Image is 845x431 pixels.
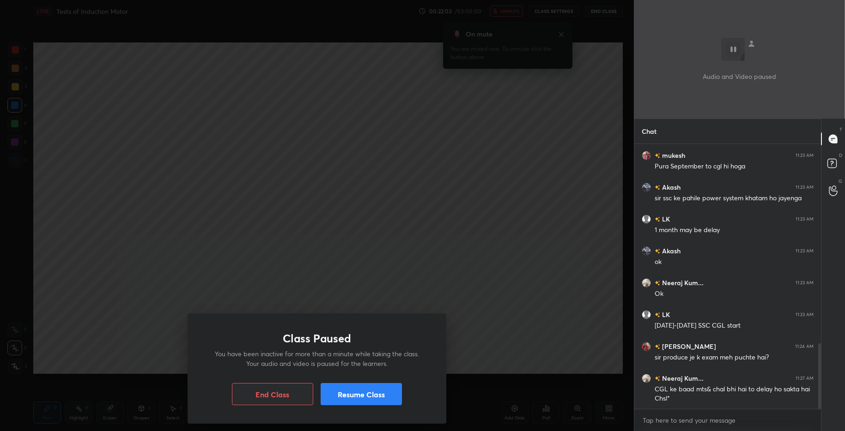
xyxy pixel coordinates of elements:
div: sir ssc ke pahile power system khatam ho jayenga [655,194,814,203]
img: 9081843af544456586c459531e725913.jpg [642,278,651,287]
img: d1eca11627db435fa99b97f22aa05bd6.jpg [642,246,651,256]
div: 11:23 AM [796,312,814,317]
h6: Neeraj Kum... [660,278,704,287]
div: 11:27 AM [796,376,814,381]
img: cb755ab42b164241ad25ec8fc0e01636.jpg [642,342,651,351]
img: 9081843af544456586c459531e725913.jpg [642,374,651,383]
div: grid [634,144,821,409]
img: no-rating-badge.077c3623.svg [655,376,660,381]
h6: LK [660,310,670,319]
img: no-rating-badge.077c3623.svg [655,249,660,254]
img: no-rating-badge.077c3623.svg [655,344,660,349]
h6: mukesh [660,150,685,160]
h6: Akash [660,182,681,192]
div: 1 month may be delay [655,226,814,235]
p: G [839,178,842,185]
p: T [839,126,842,133]
h1: Class Paused [283,332,351,345]
img: no-rating-badge.077c3623.svg [655,281,660,286]
img: no-rating-badge.077c3623.svg [655,185,660,190]
div: 11:23 AM [796,248,814,254]
div: 11:24 AM [795,344,814,349]
div: 11:23 AM [796,280,814,286]
div: Pura September to cgl hi hoga [655,162,814,171]
p: D [839,152,842,159]
div: sir produce je k exam meh puchte hai? [655,353,814,362]
img: db500a96215b46539d6c2ed345a88a13.jpg [642,151,651,160]
p: You have been inactive for more than a minute while taking the class. Your audio and video is pau... [210,349,424,368]
img: no-rating-badge.077c3623.svg [655,153,660,158]
div: 11:23 AM [796,153,814,158]
div: [DATE]-[DATE] SSC CGL start [655,321,814,330]
div: ok [655,257,814,267]
p: Audio and Video paused [703,72,776,81]
p: Chat [634,119,664,144]
img: d1eca11627db435fa99b97f22aa05bd6.jpg [642,183,651,192]
img: no-rating-badge.077c3623.svg [655,312,660,317]
h6: Akash [660,246,681,256]
div: CGL ke baad mts& chal bhi hai to delay ho sakta hai [655,385,814,394]
img: default.png [642,215,651,224]
button: End Class [232,383,313,405]
div: Ok [655,289,814,299]
h6: [PERSON_NAME] [660,341,716,351]
div: Chsl* [655,394,814,403]
h6: LK [660,214,670,224]
img: no-rating-badge.077c3623.svg [655,217,660,222]
img: default.png [642,310,651,319]
div: 11:23 AM [796,216,814,222]
h6: Neeraj Kum... [660,373,704,383]
button: Resume Class [321,383,402,405]
div: 11:23 AM [796,185,814,190]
